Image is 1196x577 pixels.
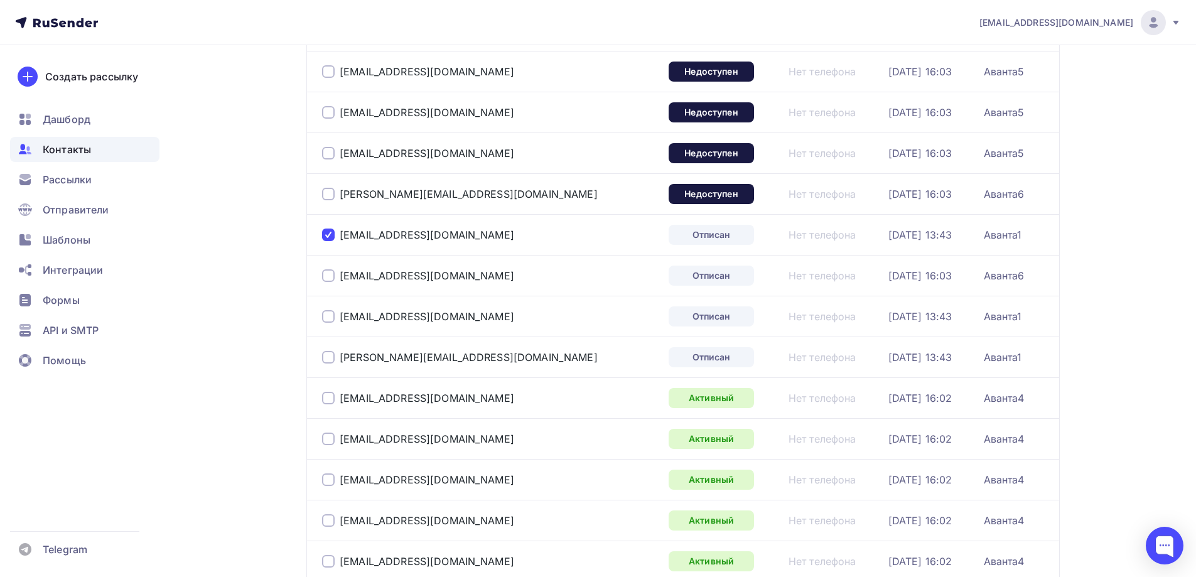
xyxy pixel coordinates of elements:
span: Telegram [43,542,87,557]
div: Создать рассылку [45,69,138,84]
span: Отправители [43,202,109,217]
a: Аванта5 [984,147,1025,159]
a: Нет телефона [789,514,856,527]
a: Формы [10,288,159,313]
a: Нет телефона [789,433,856,445]
a: Аванта4 [984,555,1025,568]
a: Нет телефона [789,188,856,200]
a: Рассылки [10,167,159,192]
a: Активный [669,551,754,571]
a: Аванта1 [984,310,1022,323]
a: Недоступен [669,62,754,82]
a: Активный [669,510,754,531]
div: Активный [669,470,754,490]
div: Аванта1 [984,229,1022,241]
div: Отписан [669,266,754,286]
span: Шаблоны [43,232,90,247]
a: [DATE] 16:03 [888,65,952,78]
a: Недоступен [669,184,754,204]
div: Активный [669,388,754,408]
div: Отписан [669,225,754,245]
a: [DATE] 16:03 [888,147,952,159]
a: [EMAIL_ADDRESS][DOMAIN_NAME] [340,106,514,119]
div: Недоступен [669,143,754,163]
div: [EMAIL_ADDRESS][DOMAIN_NAME] [340,65,514,78]
span: Контакты [43,142,91,157]
a: [DATE] 13:43 [888,229,952,241]
a: [DATE] 16:02 [888,392,952,404]
a: Аванта5 [984,106,1025,119]
a: Нет телефона [789,392,856,404]
a: [DATE] 16:03 [888,188,952,200]
a: Нет телефона [789,555,856,568]
a: [EMAIL_ADDRESS][DOMAIN_NAME] [340,392,514,404]
a: [DATE] 13:43 [888,351,952,364]
span: Формы [43,293,80,308]
a: Нет телефона [789,65,856,78]
div: Нет телефона [789,473,856,486]
a: Нет телефона [789,106,856,119]
span: API и SMTP [43,323,99,338]
span: Интеграции [43,262,103,278]
div: [DATE] 16:02 [888,473,952,486]
a: [EMAIL_ADDRESS][DOMAIN_NAME] [979,10,1181,35]
a: Отписан [669,306,754,326]
a: [DATE] 13:43 [888,310,952,323]
div: Активный [669,429,754,449]
a: [EMAIL_ADDRESS][DOMAIN_NAME] [340,147,514,159]
a: Нет телефона [789,351,856,364]
a: Отписан [669,347,754,367]
div: Нет телефона [789,229,856,241]
a: [PERSON_NAME][EMAIL_ADDRESS][DOMAIN_NAME] [340,188,598,200]
a: [EMAIL_ADDRESS][DOMAIN_NAME] [340,310,514,323]
a: [DATE] 16:03 [888,269,952,282]
span: Помощь [43,353,86,368]
a: Нет телефона [789,269,856,282]
a: Нет телефона [789,147,856,159]
a: Аванта4 [984,392,1025,404]
div: Аванта4 [984,473,1025,486]
div: Аванта5 [984,65,1025,78]
span: Дашборд [43,112,90,127]
a: Аванта6 [984,269,1025,282]
a: [DATE] 16:02 [888,433,952,445]
a: Аванта4 [984,514,1025,527]
a: Аванта6 [984,188,1025,200]
a: [PERSON_NAME][EMAIL_ADDRESS][DOMAIN_NAME] [340,351,598,364]
a: [DATE] 16:02 [888,555,952,568]
div: Аванта4 [984,433,1025,445]
a: [EMAIL_ADDRESS][DOMAIN_NAME] [340,514,514,527]
a: [EMAIL_ADDRESS][DOMAIN_NAME] [340,269,514,282]
a: [EMAIL_ADDRESS][DOMAIN_NAME] [340,473,514,486]
div: [EMAIL_ADDRESS][DOMAIN_NAME] [340,555,514,568]
a: Аванта1 [984,351,1022,364]
span: Рассылки [43,172,92,187]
